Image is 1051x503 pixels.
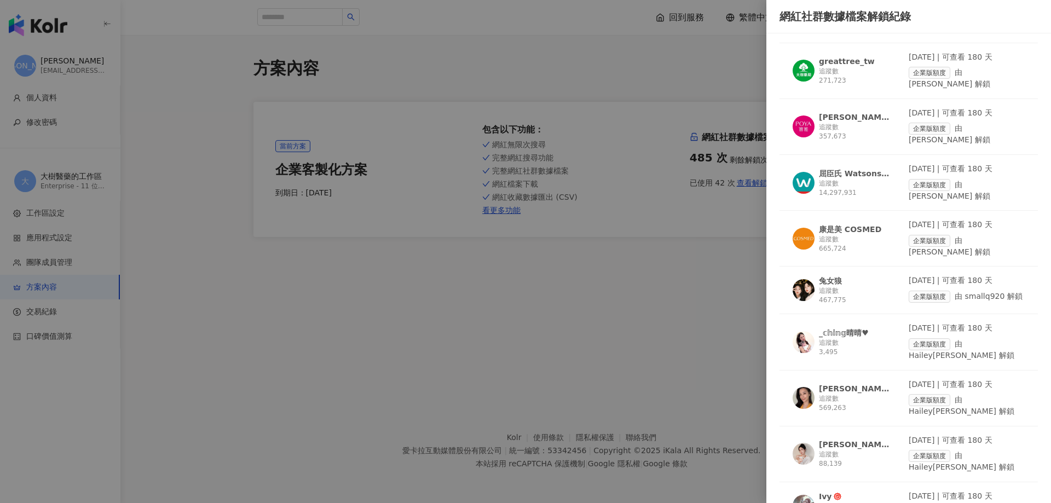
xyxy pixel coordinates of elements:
a: KOL Avatar兔女狼追蹤數 467,775[DATE] | 可查看 180 天企業版額度由 smallq920 解鎖 [779,275,1038,314]
div: 追蹤數 665,724 [819,235,890,253]
img: KOL Avatar [793,331,815,353]
a: KOL Avatar屈臣氏 Watsons Taiwan追蹤數 14,297,931[DATE] | 可查看 180 天企業版額度由 [PERSON_NAME] 解鎖 [779,164,1038,211]
div: 由 [PERSON_NAME] 解鎖 [909,179,1025,202]
div: [DATE] | 可查看 180 天 [909,491,1025,502]
div: 追蹤數 88,139 [819,450,890,469]
span: 企業版額度 [909,179,950,191]
div: 康是美 COSMED [819,224,881,235]
img: KOL Avatar [793,387,815,409]
span: 企業版額度 [909,67,950,79]
img: KOL Avatar [793,60,815,82]
div: 由 [PERSON_NAME] 解鎖 [909,123,1025,146]
img: KOL Avatar [793,443,815,465]
span: 企業版額度 [909,450,950,462]
img: KOL Avatar [793,228,815,250]
div: [DATE] | 可查看 180 天 [909,164,1025,175]
div: [DATE] | 可查看 180 天 [909,379,1025,390]
div: _𝕔𝕙𝕚𝕟𝕘晴晴♥ [819,327,869,338]
div: [DATE] | 可查看 180 天 [909,219,1025,230]
div: 由 Hailey[PERSON_NAME] 解鎖 [909,450,1025,473]
a: KOL Avatar康是美 COSMED追蹤數 665,724[DATE] | 可查看 180 天企業版額度由 [PERSON_NAME] 解鎖 [779,219,1038,267]
img: KOL Avatar [793,172,815,194]
div: 追蹤數 467,775 [819,286,890,305]
div: 由 smallq920 解鎖 [909,291,1025,303]
div: Ivy [819,491,831,502]
div: 追蹤數 3,495 [819,338,890,357]
span: 企業版額度 [909,338,950,350]
span: 企業版額度 [909,394,950,406]
div: 由 [PERSON_NAME] 解鎖 [909,235,1025,258]
div: 屈臣氏 Watsons Taiwan [819,168,890,179]
img: KOL Avatar [793,279,815,301]
div: [DATE] | 可查看 180 天 [909,435,1025,446]
span: 企業版額度 [909,235,950,247]
a: KOL Avatar[PERSON_NAME][PERSON_NAME] [PERSON_NAME]追蹤數 569,263[DATE] | 可查看 180 天企業版額度由 Hailey[PERS... [779,379,1038,426]
a: KOL Avatargreattree_tw追蹤數 271,723[DATE] | 可查看 180 天企業版額度由 [PERSON_NAME] 解鎖 [779,52,1038,99]
span: 企業版額度 [909,291,950,303]
div: [DATE] | 可查看 180 天 [909,275,1025,286]
div: 追蹤數 14,297,931 [819,179,890,198]
div: 網紅社群數據檔案解鎖紀錄 [779,9,1038,24]
div: 由 Hailey[PERSON_NAME] 解鎖 [909,394,1025,417]
div: 追蹤數 271,723 [819,67,890,85]
div: [DATE] | 可查看 180 天 [909,52,1025,63]
div: 追蹤數 569,263 [819,394,890,413]
div: [PERSON_NAME] [819,439,890,450]
a: KOL Avatar_𝕔𝕙𝕚𝕟𝕘晴晴♥追蹤數 3,495[DATE] | 可查看 180 天企業版額度由 Hailey[PERSON_NAME] 解鎖 [779,323,1038,370]
div: 追蹤數 357,673 [819,123,890,141]
div: [PERSON_NAME] [819,112,890,123]
span: 企業版額度 [909,123,950,135]
div: 由 [PERSON_NAME] 解鎖 [909,67,1025,90]
a: KOL Avatar[PERSON_NAME]追蹤數 88,139[DATE] | 可查看 180 天企業版額度由 Hailey[PERSON_NAME] 解鎖 [779,435,1038,482]
img: KOL Avatar [793,115,815,137]
div: 兔女狼 [819,275,842,286]
div: [PERSON_NAME][PERSON_NAME] [PERSON_NAME] [819,383,890,394]
div: 由 Hailey[PERSON_NAME] 解鎖 [909,338,1025,361]
a: KOL Avatar[PERSON_NAME]追蹤數 357,673[DATE] | 可查看 180 天企業版額度由 [PERSON_NAME] 解鎖 [779,108,1038,155]
div: greattree_tw [819,56,875,67]
div: [DATE] | 可查看 180 天 [909,323,1025,334]
div: [DATE] | 可查看 180 天 [909,108,1025,119]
